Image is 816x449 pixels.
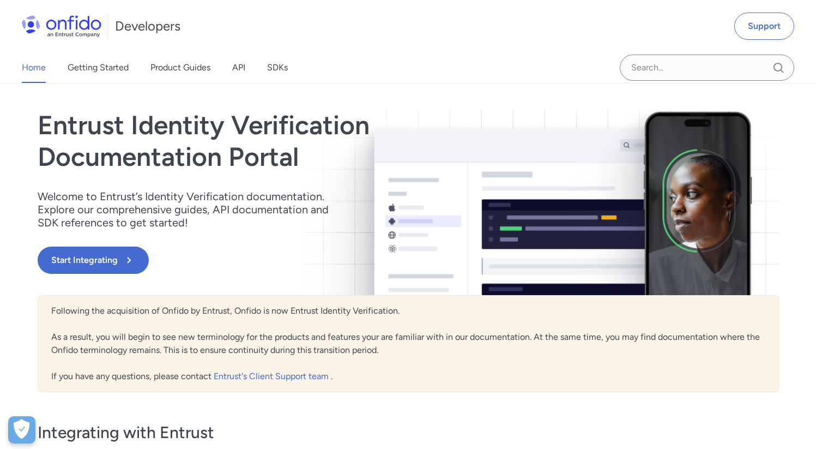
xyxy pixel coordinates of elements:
[8,416,35,444] button: Open Preferences
[150,52,210,83] a: Product Guides
[22,52,46,83] a: Home
[115,17,180,35] h1: Developers
[8,416,35,444] div: Cookie Preferences
[214,371,331,381] a: Entrust's Client Support team
[38,295,779,392] div: Following the acquisition of Onfido by Entrust, Onfido is now Entrust Identity Verification. As a...
[38,190,343,229] p: Welcome to Entrust’s Identity Verification documentation. Explore our comprehensive guides, API d...
[38,247,149,274] button: Start Integrating
[734,13,794,40] a: Support
[620,55,794,81] input: Onfido search input field
[38,110,557,172] h1: Entrust Identity Verification Documentation Portal
[68,52,129,83] a: Getting Started
[267,52,288,83] a: SDKs
[22,15,101,37] img: Onfido Logo
[38,422,779,444] h3: Integrating with Entrust
[38,247,557,274] a: Start Integrating
[232,52,245,83] a: API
